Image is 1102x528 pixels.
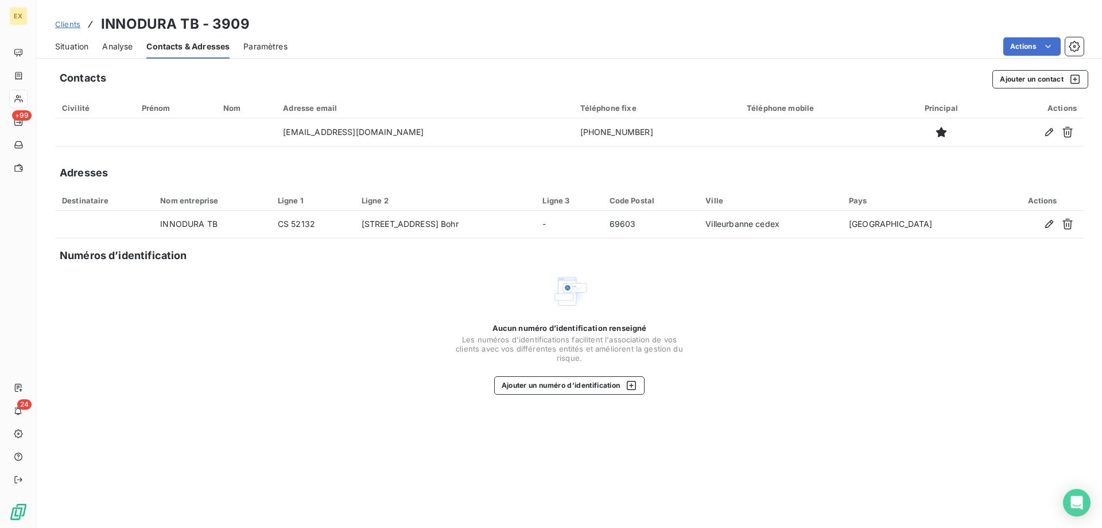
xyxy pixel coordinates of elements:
[699,211,842,238] td: Villeurbanne cedex
[271,211,355,238] td: CS 52132
[362,196,529,205] div: Ligne 2
[12,110,32,121] span: +99
[705,196,835,205] div: Ville
[1003,37,1061,56] button: Actions
[101,14,250,34] h3: INNODURA TB - 3909
[153,211,271,238] td: INNODURA TB
[62,103,128,113] div: Civilité
[842,211,1001,238] td: [GEOGRAPHIC_DATA]
[573,118,740,146] td: [PHONE_NUMBER]
[455,335,684,363] span: Les numéros d'identifications facilitent l'association de vos clients avec vos différentes entité...
[903,103,980,113] div: Principal
[142,103,209,113] div: Prénom
[9,7,28,25] div: EX
[62,196,146,205] div: Destinataire
[1008,196,1077,205] div: Actions
[60,70,106,86] h5: Contacts
[243,41,288,52] span: Paramètres
[55,41,88,52] span: Situation
[492,323,647,333] span: Aucun numéro d’identification renseigné
[1063,489,1091,517] div: Open Intercom Messenger
[276,118,573,146] td: [EMAIL_ADDRESS][DOMAIN_NAME]
[849,196,994,205] div: Pays
[60,165,108,181] h5: Adresses
[9,113,27,131] a: +99
[60,248,187,264] h5: Numéros d’identification
[610,196,692,205] div: Code Postal
[283,103,566,113] div: Adresse email
[55,20,80,29] span: Clients
[580,103,733,113] div: Téléphone fixe
[160,196,264,205] div: Nom entreprise
[278,196,348,205] div: Ligne 1
[536,211,602,238] td: -
[9,503,28,521] img: Logo LeanPay
[355,211,536,238] td: [STREET_ADDRESS] Bohr
[994,103,1077,113] div: Actions
[992,70,1088,88] button: Ajouter un contact
[747,103,889,113] div: Téléphone mobile
[542,196,595,205] div: Ligne 3
[102,41,133,52] span: Analyse
[17,399,32,410] span: 24
[551,273,588,310] img: Empty state
[55,18,80,30] a: Clients
[146,41,230,52] span: Contacts & Adresses
[494,376,645,395] button: Ajouter un numéro d’identification
[603,211,699,238] td: 69603
[223,103,270,113] div: Nom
